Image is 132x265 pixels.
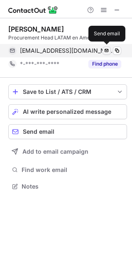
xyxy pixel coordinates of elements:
button: Find work email [8,164,127,176]
span: AI write personalized message [23,108,111,115]
button: Notes [8,181,127,192]
span: [EMAIL_ADDRESS][DOMAIN_NAME] [20,47,115,54]
span: Add to email campaign [22,148,88,155]
button: AI write personalized message [8,104,127,119]
div: [PERSON_NAME] [8,25,64,33]
button: Reveal Button [88,60,121,68]
button: save-profile-one-click [8,84,127,99]
span: Send email [23,128,54,135]
span: Notes [22,183,124,190]
button: Add to email campaign [8,144,127,159]
div: Save to List / ATS / CRM [23,88,112,95]
button: Send email [8,124,127,139]
div: Procurement Head LATAM en Amerinode [8,34,127,42]
img: ContactOut v5.3.10 [8,5,58,15]
span: Find work email [22,166,124,174]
